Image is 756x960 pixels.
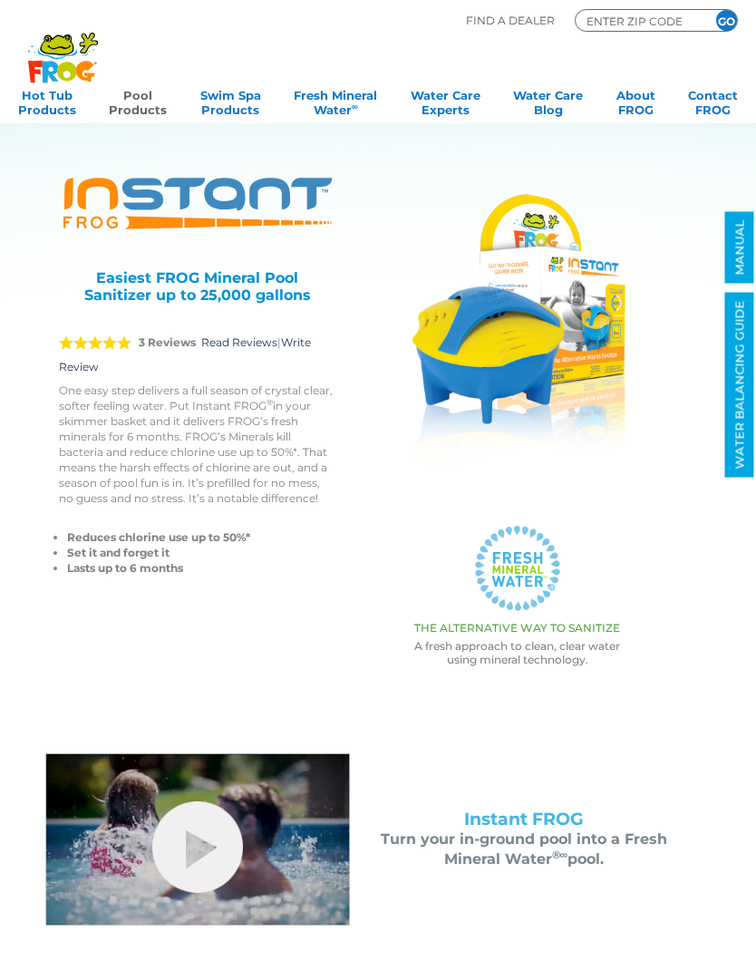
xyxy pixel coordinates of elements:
[82,269,313,304] h3: Easiest FROG Mineral Pool Sanitizer up to 25,000 gallons
[267,397,273,407] sup: ®
[59,335,131,350] span: 5
[552,848,568,861] sup: ®∞
[59,335,311,373] a: Write Review
[616,82,655,119] a: AboutFROG
[67,529,335,545] li: Reduces chlorine use up to 50%*
[18,82,76,119] a: Hot TubProducts
[201,335,277,349] a: Read Reviews
[364,622,670,635] h3: THE ALTERNATIVE WAY TO SANITIZE
[364,171,670,497] img: A product photo of the "FROG INSTANT" pool sanitizer with its packaging. The blue and yellow devi...
[466,9,555,32] p: Find A Dealer
[513,82,583,119] a: Water CareBlog
[139,335,196,349] strong: 3 Reviews
[59,383,335,506] p: One easy step delivers a full season of crystal clear, softer feeling water. Put Instant FROG in ...
[59,312,335,383] div: |
[67,560,335,576] li: Lasts up to 6 months
[294,82,377,119] a: Fresh MineralWater∞
[200,82,261,119] a: Swim SpaProducts
[18,9,108,83] img: Frog Products Logo
[725,293,754,478] a: WATER BALANCING GUIDE
[725,212,754,284] a: MANUAL
[45,753,350,925] img: flippin-frog-video-still
[381,830,667,868] span: Turn your in-ground pool into a Fresh Mineral Water pool.
[688,82,738,119] a: ContactFROG
[464,809,584,829] span: Instant FROG
[716,10,737,31] input: GO
[67,545,335,560] li: Set it and forget it
[411,82,480,119] a: Water CareExperts
[364,639,670,666] p: A fresh approach to clean, clear water using mineral technology.
[59,171,335,238] img: Product Logo
[109,82,167,119] a: PoolProducts
[352,102,358,112] sup: ∞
